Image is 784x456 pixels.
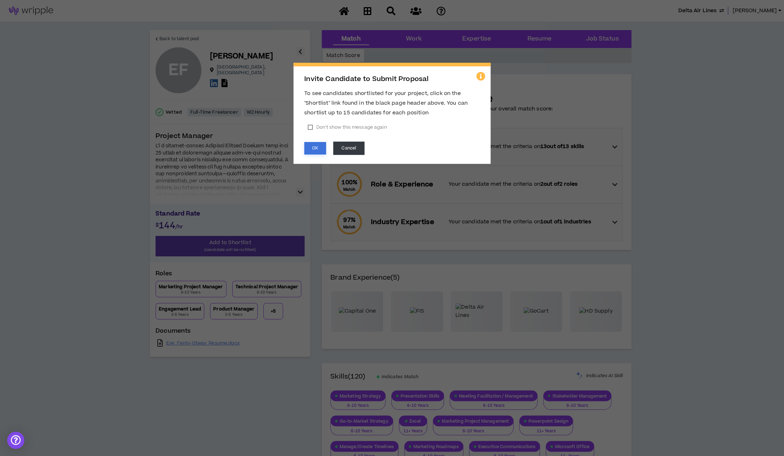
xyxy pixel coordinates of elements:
span: To see candidates shortlisted for your project, click on the "Shortlist" link found in the black ... [304,90,468,117]
h2: Invite Candidate to Submit Proposal [304,75,480,83]
button: Cancel [333,142,364,155]
div: Open Intercom Messenger [7,432,24,449]
label: Don’t show this message again [304,122,390,133]
button: OK [304,142,326,155]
